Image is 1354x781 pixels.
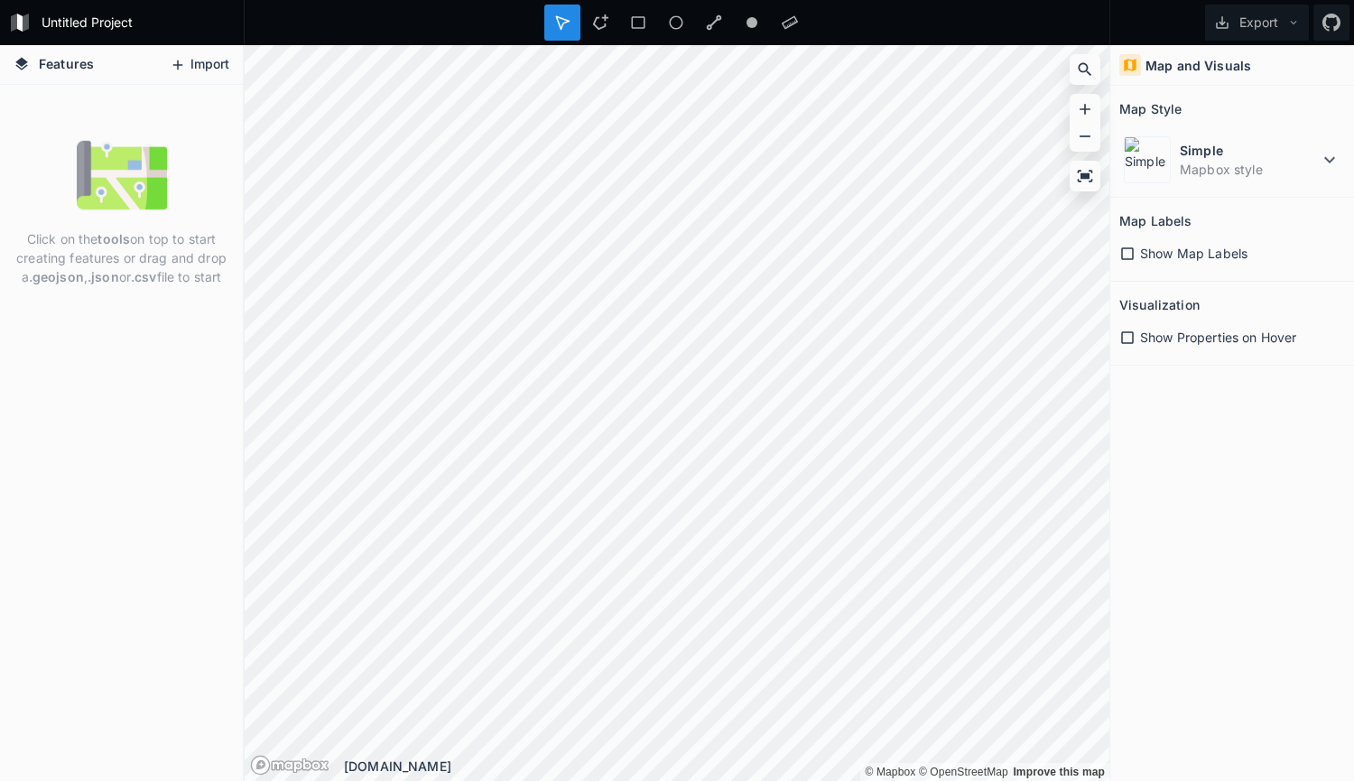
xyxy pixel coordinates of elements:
h4: Map and Visuals [1145,56,1251,75]
img: Simple [1124,136,1171,183]
strong: .json [88,269,119,284]
img: empty [77,130,167,220]
button: Export [1205,5,1309,41]
div: [DOMAIN_NAME] [344,757,1109,776]
dd: Mapbox style [1180,160,1319,179]
a: Mapbox [865,766,915,778]
p: Click on the on top to start creating features or drag and drop a , or file to start [14,229,229,286]
span: Show Map Labels [1140,244,1247,263]
a: Map feedback [1013,766,1105,778]
strong: .geojson [29,269,84,284]
a: OpenStreetMap [919,766,1008,778]
h2: Map Style [1119,95,1182,123]
strong: tools [97,231,130,246]
button: Import [161,51,238,79]
strong: .csv [131,269,157,284]
span: Show Properties on Hover [1140,328,1296,347]
h2: Visualization [1119,291,1200,319]
h2: Map Labels [1119,207,1192,235]
span: Features [39,54,94,73]
a: Mapbox logo [250,755,329,776]
dt: Simple [1180,141,1319,160]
